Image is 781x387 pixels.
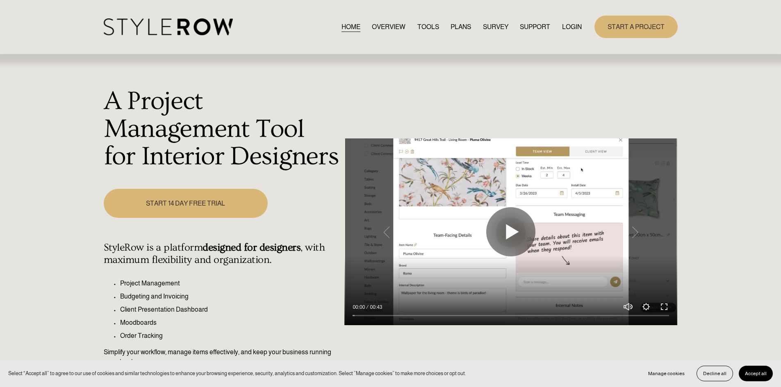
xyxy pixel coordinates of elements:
[104,189,268,218] a: START 14 DAY FREE TRIAL
[120,305,340,315] p: Client Presentation Dashboard
[203,242,301,253] strong: designed for designers
[8,369,466,377] p: Select “Accept all” to agree to our use of cookies and similar technologies to enhance your brows...
[104,242,340,266] h4: StyleRow is a platform , with maximum flexibility and organization.
[104,347,340,367] p: Simplify your workflow, manage items effectively, and keep your business running seamlessly.
[486,207,535,256] button: Play
[562,21,582,32] a: LOGIN
[703,371,726,376] span: Decline all
[451,21,471,32] a: PLANS
[353,313,669,319] input: Seek
[594,16,678,38] a: START A PROJECT
[417,21,439,32] a: TOOLS
[648,371,685,376] span: Manage cookies
[483,21,508,32] a: SURVEY
[342,21,360,32] a: HOME
[520,22,550,32] span: SUPPORT
[120,278,340,288] p: Project Management
[745,371,767,376] span: Accept all
[120,292,340,301] p: Budgeting and Invoicing
[372,21,405,32] a: OVERVIEW
[120,318,340,328] p: Moodboards
[367,303,384,311] div: Duration
[642,366,691,381] button: Manage cookies
[120,331,340,341] p: Order Tracking
[353,303,367,311] div: Current time
[739,366,773,381] button: Accept all
[520,21,550,32] a: folder dropdown
[104,18,233,35] img: StyleRow
[697,366,733,381] button: Decline all
[104,88,340,171] h1: A Project Management Tool for Interior Designers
